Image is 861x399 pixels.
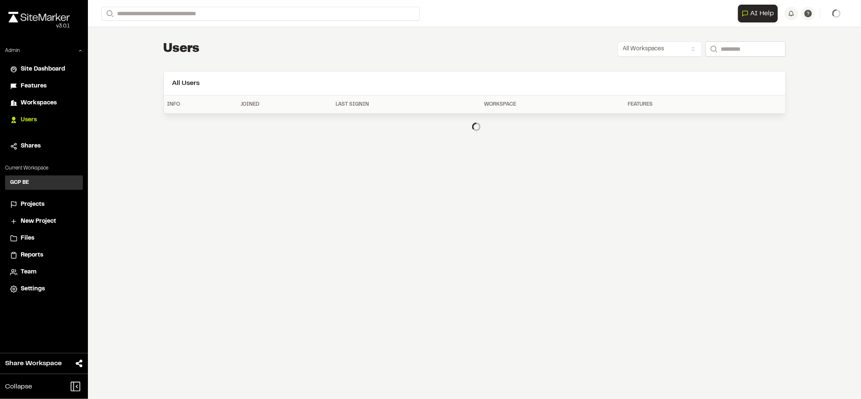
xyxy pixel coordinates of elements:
[172,78,777,88] h2: All Users
[5,164,83,172] p: Current Workspace
[8,12,70,22] img: rebrand.png
[21,65,65,74] span: Site Dashboard
[5,47,20,55] p: Admin
[10,179,29,186] h3: GCP BE
[21,217,56,226] span: New Project
[10,284,78,294] a: Settings
[10,142,78,151] a: Shares
[21,115,37,125] span: Users
[10,234,78,243] a: Files
[167,101,234,108] div: Info
[21,234,34,243] span: Files
[10,65,78,74] a: Site Dashboard
[628,101,738,108] div: Features
[10,115,78,125] a: Users
[21,251,43,260] span: Reports
[10,268,78,277] a: Team
[21,284,45,294] span: Settings
[750,8,774,19] span: AI Help
[738,5,781,22] div: Open AI Assistant
[101,7,117,21] button: Search
[21,200,44,209] span: Projects
[10,82,78,91] a: Features
[164,41,200,57] h1: Users
[21,142,41,151] span: Shares
[484,101,621,108] div: Workspace
[5,358,62,369] span: Share Workspace
[10,251,78,260] a: Reports
[21,268,36,277] span: Team
[5,382,32,392] span: Collapse
[705,41,721,57] button: Search
[336,101,477,108] div: Last Signin
[738,5,778,22] button: Open AI Assistant
[10,200,78,209] a: Projects
[8,22,70,30] div: Oh geez...please don't...
[10,217,78,226] a: New Project
[21,98,57,108] span: Workspaces
[241,101,329,108] div: Joined
[21,82,46,91] span: Features
[10,98,78,108] a: Workspaces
